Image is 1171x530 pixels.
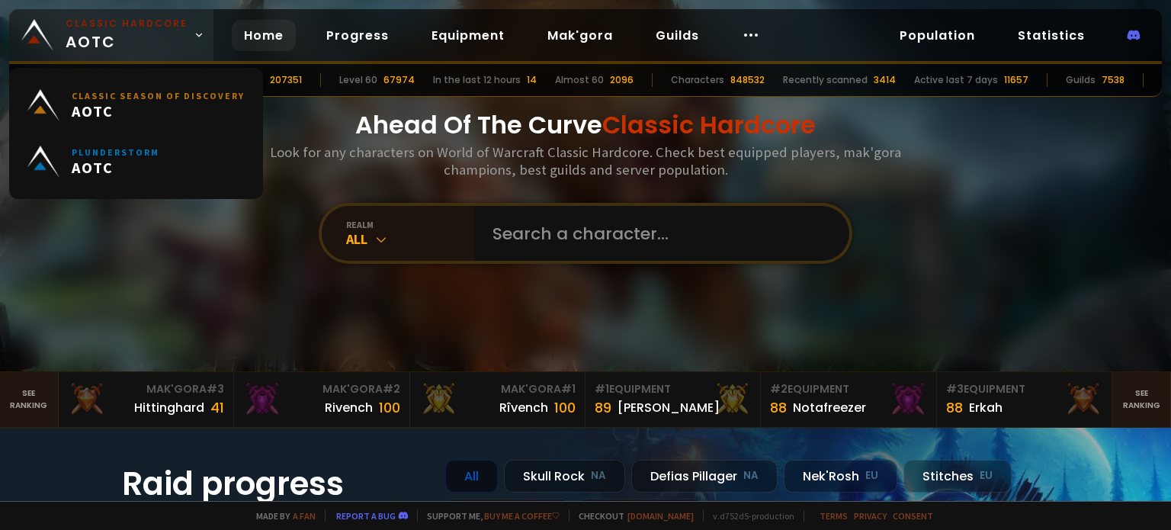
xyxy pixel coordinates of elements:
[410,372,585,427] a: Mak'Gora#1Rîvench100
[417,510,560,522] span: Support me,
[937,372,1112,427] a: #3Equipment88Erkah
[504,460,625,493] div: Skull Rock
[336,510,396,522] a: Report a bug
[784,460,897,493] div: Nek'Rosh
[535,20,625,51] a: Mak'gora
[569,510,694,522] span: Checkout
[232,20,296,51] a: Home
[643,20,711,51] a: Guilds
[595,397,611,418] div: 89
[134,398,204,417] div: Hittinghard
[72,101,245,120] span: AOTC
[9,9,213,61] a: Classic HardcoreAOTC
[445,460,498,493] div: All
[1102,73,1124,87] div: 7538
[339,73,377,87] div: Level 60
[72,90,245,101] small: Classic Season of Discovery
[585,372,761,427] a: #1Equipment89[PERSON_NAME]
[770,397,787,418] div: 88
[483,206,831,261] input: Search a character...
[270,73,302,87] div: 207351
[314,20,401,51] a: Progress
[207,381,224,397] span: # 3
[874,73,896,87] div: 3414
[946,381,964,397] span: # 3
[554,397,576,418] div: 100
[419,20,517,51] a: Equipment
[561,381,576,397] span: # 1
[325,398,373,417] div: Rivench
[346,219,474,230] div: realm
[1004,73,1028,87] div: 11657
[383,381,400,397] span: # 2
[743,468,759,483] small: NA
[783,73,868,87] div: Recently scanned
[555,73,604,87] div: Almost 60
[610,73,634,87] div: 2096
[865,468,878,483] small: EU
[122,460,427,508] h1: Raid progress
[243,381,399,397] div: Mak'Gora
[703,510,794,522] span: v. d752d5 - production
[730,73,765,87] div: 848532
[264,143,907,178] h3: Look for any characters on World of Warcraft Classic Hardcore. Check best equipped players, mak'g...
[72,158,159,177] span: AOTC
[499,398,548,417] div: Rîvench
[355,107,816,143] h1: Ahead Of The Curve
[946,381,1102,397] div: Equipment
[591,468,606,483] small: NA
[1006,20,1097,51] a: Statistics
[66,17,188,53] span: AOTC
[980,468,993,483] small: EU
[854,510,887,522] a: Privacy
[379,397,400,418] div: 100
[770,381,788,397] span: # 2
[346,230,474,248] div: All
[618,398,720,417] div: [PERSON_NAME]
[602,108,816,142] span: Classic Hardcore
[631,460,778,493] div: Defias Pillager
[1066,73,1096,87] div: Guilds
[18,133,254,190] a: PlunderstormAOTC
[761,372,936,427] a: #2Equipment88Notafreezer
[671,73,724,87] div: Characters
[893,510,933,522] a: Consent
[68,381,224,397] div: Mak'Gora
[1112,372,1171,427] a: Seeranking
[793,398,866,417] div: Notafreezer
[914,73,998,87] div: Active last 7 days
[820,510,848,522] a: Terms
[247,510,316,522] span: Made by
[770,381,926,397] div: Equipment
[484,510,560,522] a: Buy me a coffee
[527,73,537,87] div: 14
[969,398,1003,417] div: Erkah
[66,17,188,31] small: Classic Hardcore
[903,460,1012,493] div: Stitches
[72,146,159,158] small: Plunderstorm
[433,73,521,87] div: In the last 12 hours
[210,397,224,418] div: 41
[18,77,254,133] a: Classic Season of DiscoveryAOTC
[419,381,576,397] div: Mak'Gora
[887,20,987,51] a: Population
[595,381,751,397] div: Equipment
[293,510,316,522] a: a fan
[627,510,694,522] a: [DOMAIN_NAME]
[383,73,415,87] div: 67974
[595,381,609,397] span: # 1
[234,372,409,427] a: Mak'Gora#2Rivench100
[59,372,234,427] a: Mak'Gora#3Hittinghard41
[946,397,963,418] div: 88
